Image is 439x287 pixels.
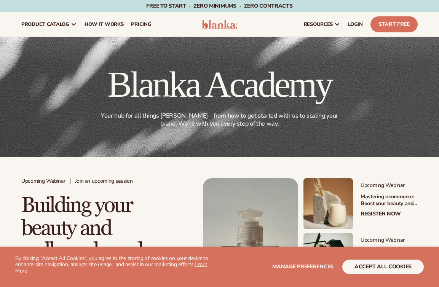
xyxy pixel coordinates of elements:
[300,12,344,37] a: resources
[361,182,418,189] span: Upcoming Webinar
[361,211,401,217] a: Register Now
[21,178,65,185] span: Upcoming Webinar
[85,21,124,27] span: How It Works
[97,66,343,103] h1: Blanka Academy
[81,12,128,37] a: How It Works
[127,12,155,37] a: pricing
[361,237,418,244] span: Upcoming Webinar
[15,261,208,274] a: Learn More
[18,12,81,37] a: product catalog
[75,178,133,185] span: Join an upcoming session
[370,16,418,32] a: Start Free
[304,21,333,27] span: resources
[272,260,334,274] button: Manage preferences
[146,2,292,10] span: Free to start · ZERO minimums · ZERO contracts
[98,112,341,128] p: Your hub for all things [PERSON_NAME] – from how to get started with us to scaling your brand. We...
[348,21,363,27] span: LOGIN
[21,21,69,27] span: product catalog
[272,263,334,270] span: Manage preferences
[342,260,424,274] button: accept all cookies
[202,20,237,29] img: logo
[344,12,367,37] a: LOGIN
[15,255,220,274] p: By clicking "Accept All Cookies", you agree to the storing of cookies on your device to enhance s...
[131,21,151,27] span: pricing
[361,193,418,207] h3: Mastering ecommerce: Boost your beauty and wellness sales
